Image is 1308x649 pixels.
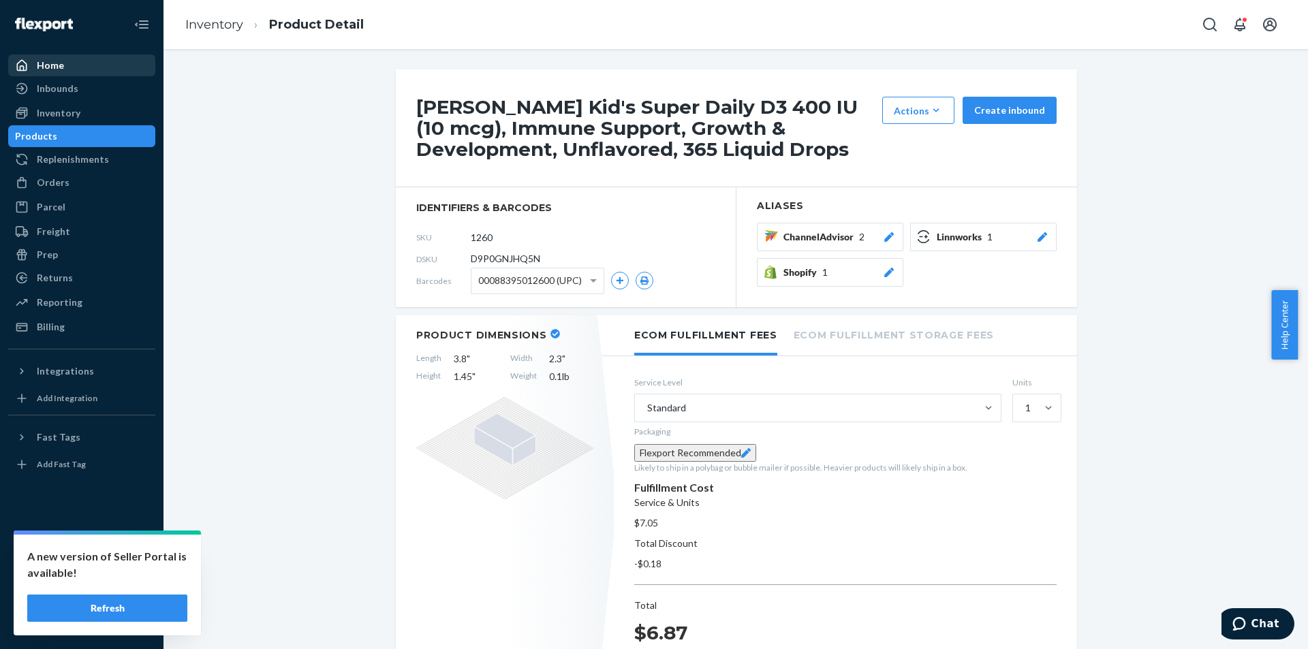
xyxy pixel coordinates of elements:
div: 1 [1025,401,1031,415]
a: Add Fast Tag [8,454,155,475]
a: Inventory [8,102,155,124]
div: Inventory [37,106,80,120]
div: Integrations [37,364,94,378]
span: 3.8 [454,352,498,366]
span: DSKU [416,253,471,265]
a: Replenishments [8,148,155,170]
a: Help Center [8,588,155,610]
span: 2 [859,230,865,244]
span: 1 [822,266,828,279]
p: Packaging [634,426,1057,437]
span: Height [416,370,441,383]
div: Add Fast Tag [37,458,86,470]
input: Standard [646,401,647,415]
span: Linnworks [937,230,987,244]
p: $6.87 [634,619,1057,646]
div: Returns [37,271,73,285]
label: Service Level [634,377,1001,388]
button: Open Search Box [1196,11,1224,38]
span: identifiers & barcodes [416,201,715,215]
input: 1 [1024,401,1025,415]
p: Service & Units [634,496,1057,509]
span: Shopify [783,266,822,279]
div: Replenishments [37,153,109,166]
h1: [PERSON_NAME] Kid's Super Daily D3 400 IU (10 mcg), Immune Support, Growth & Development, Unflavo... [416,97,875,159]
span: SKU [416,232,471,243]
a: Parcel [8,196,155,218]
a: Returns [8,267,155,289]
span: " [472,370,476,382]
img: Flexport logo [15,18,73,31]
a: Inbounds [8,78,155,99]
div: Parcel [37,200,65,214]
span: 1 [987,230,993,244]
div: Add Integration [37,392,97,404]
span: " [467,353,470,364]
a: Orders [8,172,155,193]
p: Likely to ship in a polybag or bubble mailer if possible. Heavier products will likely ship in a ... [634,462,1057,473]
div: Fast Tags [37,430,80,444]
div: Inbounds [37,82,78,95]
h2: Product Dimensions [416,329,547,341]
button: ChannelAdvisor2 [757,223,903,251]
a: Settings [8,541,155,563]
a: Billing [8,316,155,338]
div: Fulfillment Cost [634,480,1057,496]
button: Fast Tags [8,426,155,448]
div: Reporting [37,296,82,309]
p: Total [634,599,1057,612]
button: Help Center [1271,290,1298,360]
ol: breadcrumbs [174,5,375,45]
label: Units [1012,377,1057,388]
a: Reporting [8,291,155,313]
li: Ecom Fulfillment Fees [634,315,777,355]
a: Add Integration [8,387,155,409]
span: Barcodes [416,275,471,287]
span: Weight [510,370,537,383]
span: ChannelAdvisor [783,230,859,244]
div: Billing [37,320,65,334]
span: Length [416,352,441,366]
span: 0.1 lb [549,370,593,383]
span: D9P0GNJHQ5N [471,252,540,266]
button: Talk to Support [8,565,155,586]
span: " [562,353,565,364]
div: Standard [647,401,686,415]
button: Create inbound [963,97,1057,124]
div: Orders [37,176,69,189]
button: Actions [882,97,954,124]
p: A new version of Seller Portal is available! [27,548,187,581]
div: Freight [37,225,70,238]
button: Give Feedback [8,611,155,633]
button: Refresh [27,595,187,622]
iframe: Opens a widget where you can chat to one of our agents [1221,608,1294,642]
li: Ecom Fulfillment Storage Fees [794,315,994,353]
div: Actions [894,104,943,118]
a: Home [8,54,155,76]
button: Open account menu [1256,11,1283,38]
button: Integrations [8,360,155,382]
span: 00088395012600 (UPC) [478,269,582,292]
h2: Aliases [757,201,1057,211]
div: Prep [37,248,58,262]
span: 2.3 [549,352,593,366]
p: Total Discount [634,537,1057,550]
a: Freight [8,221,155,242]
a: Products [8,125,155,147]
span: Width [510,352,537,366]
a: Inventory [185,17,243,32]
a: Product Detail [269,17,364,32]
a: Prep [8,244,155,266]
span: 1.45 [454,370,498,383]
p: -$0.18 [634,557,1057,571]
div: Products [15,129,57,143]
button: Flexport Recommended [634,444,756,462]
button: Linnworks1 [910,223,1057,251]
div: Home [37,59,64,72]
button: Close Navigation [128,11,155,38]
p: $7.05 [634,516,1057,530]
button: Open notifications [1226,11,1253,38]
button: Shopify1 [757,258,903,287]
